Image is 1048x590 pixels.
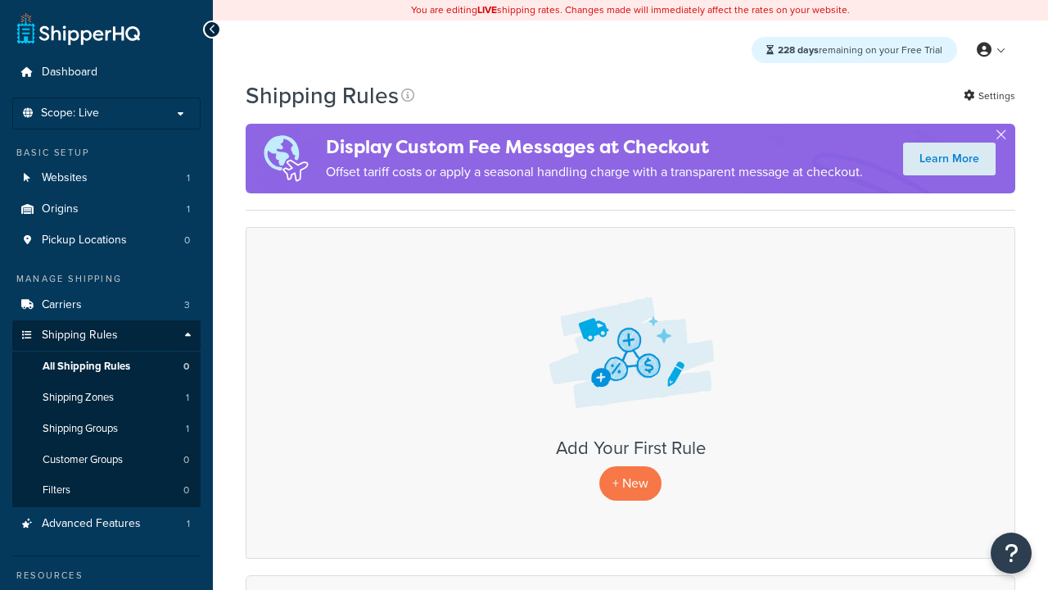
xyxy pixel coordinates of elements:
b: LIVE [477,2,497,17]
span: Customer Groups [43,453,123,467]
li: Customer Groups [12,445,201,475]
span: 1 [186,422,189,436]
a: Shipping Zones 1 [12,383,201,413]
span: All Shipping Rules [43,360,130,374]
a: Websites 1 [12,163,201,193]
a: Filters 0 [12,475,201,506]
span: 1 [187,171,190,185]
li: Filters [12,475,201,506]
li: All Shipping Rules [12,352,201,382]
a: Advanced Features 1 [12,509,201,539]
div: Basic Setup [12,146,201,160]
a: Origins 1 [12,194,201,225]
a: Customer Groups 0 [12,445,201,475]
a: ShipperHQ Home [17,12,140,45]
span: Carriers [42,298,82,312]
button: Open Resource Center [991,533,1032,574]
a: Settings [964,84,1015,107]
strong: 228 days [778,43,819,57]
li: Carriers [12,290,201,320]
span: Filters [43,483,70,497]
h1: Shipping Rules [246,79,399,111]
li: Origins [12,194,201,225]
span: 0 [183,483,189,497]
span: 1 [187,202,190,216]
p: Offset tariff costs or apply a seasonal handling charge with a transparent message at checkout. [326,161,863,184]
span: 0 [183,453,189,467]
a: Shipping Rules [12,320,201,351]
span: Websites [42,171,88,185]
span: 0 [184,234,190,247]
a: Learn More [903,143,996,175]
span: 3 [184,298,190,312]
li: Websites [12,163,201,193]
span: Pickup Locations [42,234,127,247]
div: Resources [12,569,201,583]
a: Shipping Groups 1 [12,414,201,444]
h3: Add Your First Rule [263,438,998,458]
span: 1 [186,391,189,405]
span: 1 [187,517,190,531]
span: Advanced Features [42,517,141,531]
div: Manage Shipping [12,272,201,286]
li: Shipping Groups [12,414,201,444]
span: Scope: Live [41,107,99,120]
span: Dashboard [42,66,97,79]
a: Dashboard [12,57,201,88]
img: duties-banner-06bc72dcb5fe05cb3f9472aba00be2ae8eb53ab6f0d8bb03d382ba314ac3c341.png [246,124,326,193]
span: Origins [42,202,79,216]
span: Shipping Zones [43,391,114,405]
a: Carriers 3 [12,290,201,320]
span: 0 [183,360,189,374]
a: Pickup Locations 0 [12,225,201,256]
li: Shipping Rules [12,320,201,507]
span: Shipping Groups [43,422,118,436]
p: + New [599,466,662,500]
a: All Shipping Rules 0 [12,352,201,382]
li: Pickup Locations [12,225,201,256]
li: Advanced Features [12,509,201,539]
div: remaining on your Free Trial [752,37,957,63]
h4: Display Custom Fee Messages at Checkout [326,134,863,161]
span: Shipping Rules [42,329,118,343]
li: Shipping Zones [12,383,201,413]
